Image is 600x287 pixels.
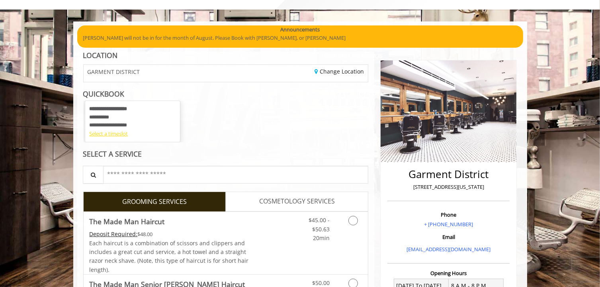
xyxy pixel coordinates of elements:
span: GROOMING SERVICES [122,197,187,207]
b: The Made Man Haircut [90,216,165,227]
span: COSMETOLOGY SERVICES [259,196,335,207]
h3: Email [389,234,508,240]
span: $45.00 - $50.63 [309,216,330,233]
h3: Phone [389,212,508,217]
a: [EMAIL_ADDRESS][DOMAIN_NAME] [407,246,491,253]
a: Change Location [315,68,364,75]
span: This service needs some Advance to be paid before we block your appointment [90,230,138,238]
span: Each haircut is a combination of scissors and clippers and includes a great cut and service, a ho... [90,239,249,273]
p: [STREET_ADDRESS][US_STATE] [389,183,508,191]
span: $50.00 [312,279,330,287]
h2: Garment District [389,169,508,180]
h3: Opening Hours [387,270,510,276]
a: + [PHONE_NUMBER] [424,221,473,228]
span: 20min [313,234,330,242]
div: SELECT A SERVICE [83,150,369,158]
b: LOCATION [83,50,118,60]
b: QUICKBOOK [83,89,125,99]
b: Announcements [280,25,320,34]
button: Service Search [83,166,104,184]
p: [PERSON_NAME] will not be in for the month of August. Please Book with [PERSON_NAME], or [PERSON_... [83,34,517,42]
span: GARMENT DISTRICT [88,69,140,75]
div: Select a timeslot [89,130,176,138]
div: $48.00 [90,230,250,239]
